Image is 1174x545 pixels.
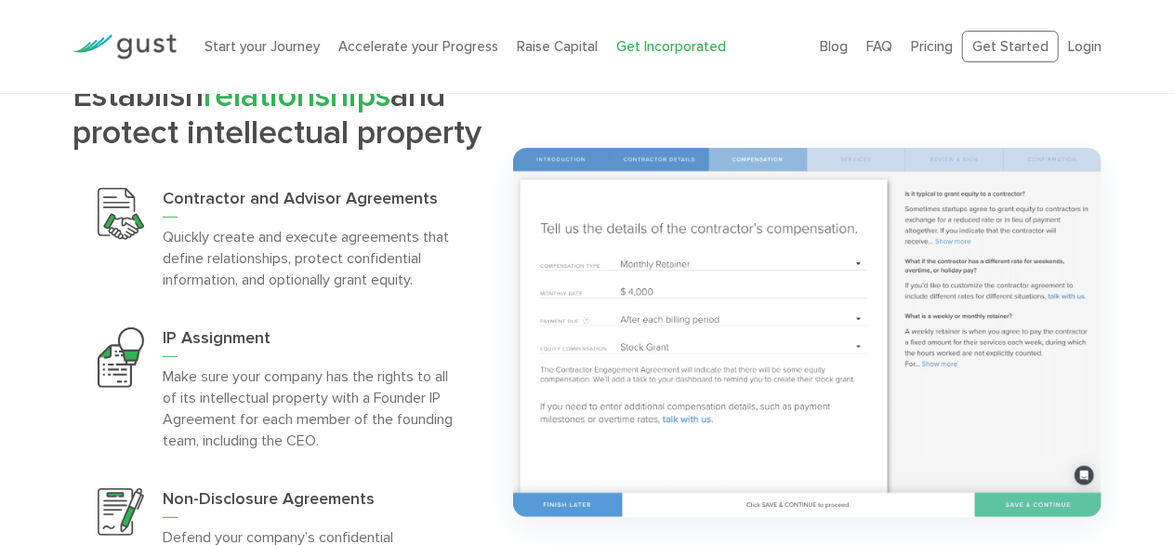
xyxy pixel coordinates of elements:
[911,38,953,55] a: Pricing
[73,77,485,150] h2: Establish and protect intellectual property
[98,488,144,536] img: Nda
[338,38,498,55] a: Accelerate your Progress
[98,188,144,240] img: Contractor
[866,38,892,55] a: FAQ
[204,75,390,115] span: relationships
[163,327,460,357] h3: IP Assignment
[163,226,460,290] p: Quickly create and execute agreements that define relationships, protect confidential information...
[163,188,460,218] h3: Contractor and Advisor Agreements
[163,488,460,518] h3: Non-Disclosure Agreements
[962,31,1059,63] a: Get Started
[163,366,460,451] p: Make sure your company has the rights to all of its intellectual property with a Founder IP Agree...
[513,148,1101,518] img: 5 Establish Relationships Wide
[73,34,177,60] img: Gust Logo
[1068,38,1101,55] a: Login
[616,38,726,55] a: Get Incorporated
[820,38,848,55] a: Blog
[517,38,598,55] a: Raise Capital
[204,38,320,55] a: Start your Journey
[98,327,144,388] img: Ip Assignment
